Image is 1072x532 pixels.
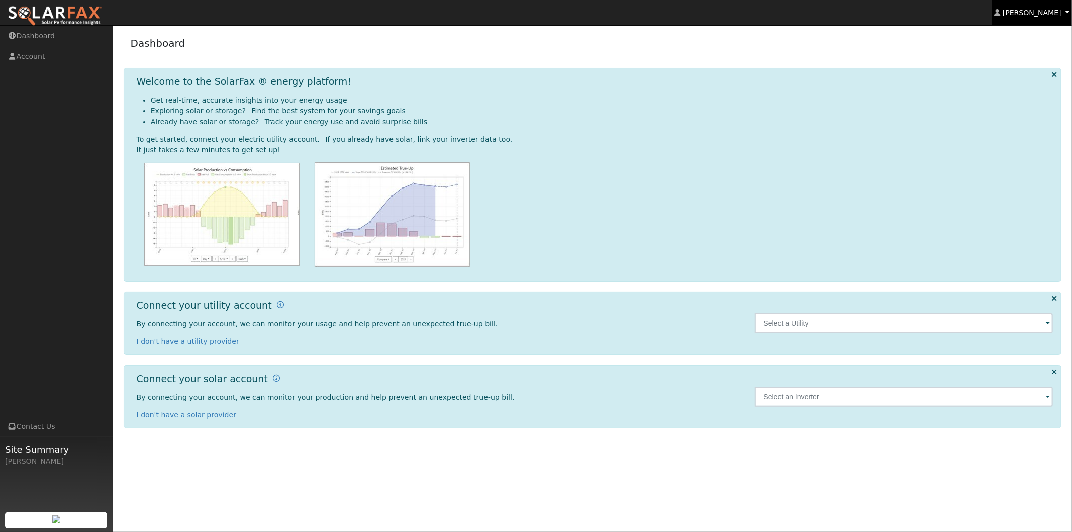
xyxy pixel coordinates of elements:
[1003,9,1061,17] span: [PERSON_NAME]
[137,320,498,328] span: By connecting your account, we can monitor your usage and help prevent an unexpected true-up bill.
[137,373,268,385] h1: Connect your solar account
[137,134,1053,145] div: To get started, connect your electric utility account. If you already have solar, link your inver...
[755,387,1053,407] input: Select an Inverter
[151,117,1053,127] li: Already have solar or storage? Track your energy use and avoid surprise bills
[52,515,60,523] img: retrieve
[5,456,108,467] div: [PERSON_NAME]
[151,106,1053,116] li: Exploring solar or storage? Find the best system for your savings goals
[137,145,1053,155] div: It just takes a few minutes to get set up!
[5,442,108,456] span: Site Summary
[137,411,237,419] a: I don't have a solar provider
[131,37,185,49] a: Dashboard
[137,76,351,87] h1: Welcome to the SolarFax ® energy platform!
[137,337,239,345] a: I don't have a utility provider
[151,95,1053,106] li: Get real-time, accurate insights into your energy usage
[8,6,102,27] img: SolarFax
[755,313,1053,333] input: Select a Utility
[137,393,515,401] span: By connecting your account, we can monitor your production and help prevent an unexpected true-up...
[137,300,272,311] h1: Connect your utility account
